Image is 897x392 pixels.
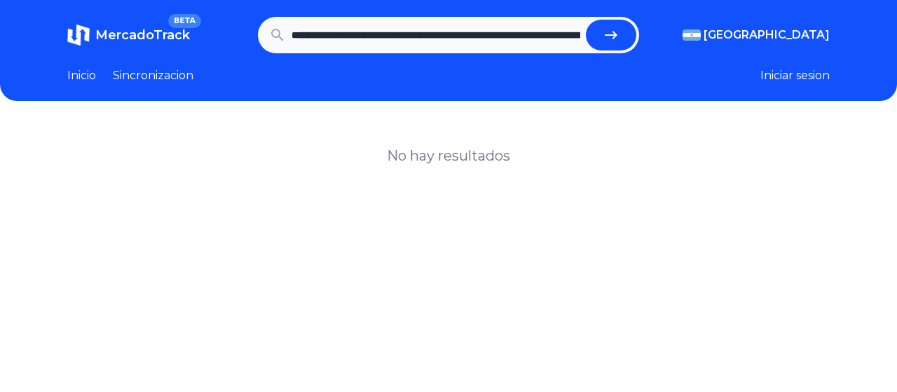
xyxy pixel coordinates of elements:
button: Iniciar sesion [760,67,830,84]
h1: No hay resultados [387,146,510,165]
a: MercadoTrackBETA [67,24,190,46]
img: MercadoTrack [67,24,90,46]
img: Argentina [683,29,701,41]
span: MercadoTrack [95,27,190,43]
a: Inicio [67,67,96,84]
span: BETA [168,14,201,28]
span: [GEOGRAPHIC_DATA] [704,27,830,43]
button: [GEOGRAPHIC_DATA] [683,27,830,43]
a: Sincronizacion [113,67,193,84]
